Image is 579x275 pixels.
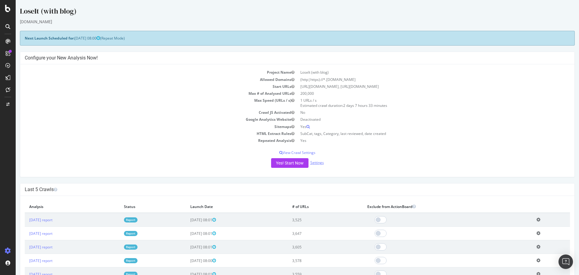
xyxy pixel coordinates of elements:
a: [DATE] report [14,245,37,250]
a: Report [108,258,122,263]
td: Sitemaps [9,123,282,130]
td: Google Analytics Website [9,116,282,123]
td: 3,578 [272,254,347,267]
th: # of URLs [272,200,347,213]
a: [DATE] report [14,258,37,263]
td: Max # of Analysed URLs [9,90,282,97]
div: Open Intercom Messenger [558,254,573,269]
td: Project Name [9,69,282,76]
td: No [282,109,554,116]
td: HTML Extract Rules [9,130,282,137]
td: Yes [282,137,554,144]
td: Yes [282,123,554,130]
span: [DATE] 08:00 [175,258,200,263]
td: LoseIt (with blog) [282,69,554,76]
td: [URL][DOMAIN_NAME], [URL][DOMAIN_NAME] [282,83,554,90]
td: 3,605 [272,240,347,254]
th: Status [104,200,170,213]
td: Max Speed (URLs / s) [9,97,282,109]
span: [DATE] 08:01 [175,217,200,222]
td: Repeated Analysis [9,137,282,144]
span: [DATE] 08:01 [175,231,200,236]
div: (Repeat Mode) [4,31,559,46]
td: 3,647 [272,227,347,240]
a: Report [108,231,122,236]
td: Allowed Domains [9,76,282,83]
p: View Crawl Settings [9,150,554,155]
a: Settings [295,160,308,165]
a: Report [108,217,122,222]
td: Deactivated [282,116,554,123]
td: 3,525 [272,213,347,227]
span: [DATE] 08:00 [59,36,84,41]
td: (http|https)://*.[DOMAIN_NAME] [282,76,554,83]
td: Crawl JS Activated [9,109,282,116]
a: [DATE] report [14,217,37,222]
span: [DATE] 08:01 [175,245,200,250]
h4: Configure your New Analysis Now! [9,55,554,61]
span: 2 days 7 hours 33 minutes [327,103,372,108]
th: Exclude from ActionBoard [347,200,516,213]
h4: Last 5 Crawls [9,187,554,193]
a: [DATE] report [14,231,37,236]
strong: Next Launch Scheduled for: [9,36,59,41]
button: Yes! Start Now [255,158,293,168]
th: Launch Date [170,200,272,213]
th: Analysis [9,200,104,213]
td: 1 URLs / s Estimated crawl duration: [282,97,554,109]
td: SubCat, tags, Category, last reviewed, date created [282,130,554,137]
a: Report [108,245,122,250]
td: 200,000 [282,90,554,97]
div: [DOMAIN_NAME] [4,19,559,25]
td: Start URLs [9,83,282,90]
div: LoseIt (with blog) [4,6,559,19]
